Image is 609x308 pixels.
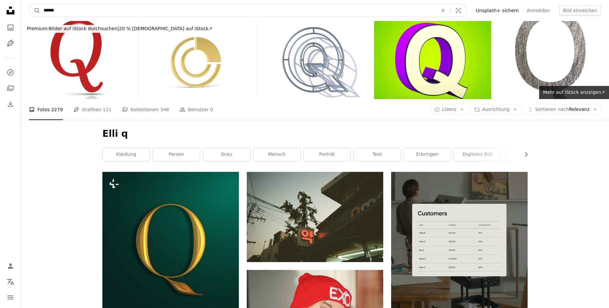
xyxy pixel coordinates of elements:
button: Liste nach rechts verschieben [520,148,528,161]
span: Lizenz [442,107,456,112]
h1: Elli q [102,128,528,140]
a: Porträt [304,148,350,161]
img: glänzenden roten Buchstaben 3D-Sammlung - Q [21,21,138,99]
button: Menü [4,291,17,304]
button: Bild einreichen [559,5,601,16]
button: Unsplash suchen [29,4,40,17]
a: Kollektionen [4,82,17,95]
a: Grafiken [4,37,17,50]
a: ein goldener Buchstabe Q auf grünem Hintergrund [102,237,239,243]
span: Mehr auf iStock anzeigen ↗ [543,90,605,95]
span: 121 [103,106,112,113]
a: Entdecken [4,66,17,79]
button: Sprache [4,275,17,288]
a: Digitales Bild [454,148,501,161]
button: Sortieren nachRelevanz [524,104,601,115]
img: Superhelden-violett und Beige Buchstabe Q Großbuchstaben auf Kalk hintergrund isoliert. [374,21,491,99]
img: Holz Schriftart isoliert auf weiß. [492,21,609,99]
a: Premium-Bilder auf iStock durchsuchen|20 % [DEMOGRAPHIC_DATA] auf iStock↗ [21,21,218,37]
button: Lizenz [430,104,468,115]
button: Visuelle Suche [451,4,466,17]
a: Anmelden [523,5,554,16]
div: 20 % [DEMOGRAPHIC_DATA] auf iStock ↗ [25,25,214,33]
a: Startseite — Unsplash [4,4,17,18]
a: Stoppschild in der Nähe von Green Tree während der Nachtzeit [247,214,383,220]
span: 0 [210,106,213,113]
img: Stoppschild in der Nähe von Green Tree während der Nachtzeit [247,172,383,262]
img: Infografik-Symbol [139,21,256,99]
span: Ausrichtung [482,107,510,112]
a: Unsplash+ sichern [472,5,523,16]
a: Anmelden / Registrieren [4,259,17,273]
a: Mensch [253,148,300,161]
img: Stahldrahtrahmen Schriftart Letter Q 3D [257,21,374,99]
span: Premium-Bilder auf iStock durchsuchen | [27,26,119,31]
button: Ausrichtung [471,104,521,115]
a: Kleidung [103,148,150,161]
a: Person [153,148,200,161]
a: grau [203,148,250,161]
a: Kollektionen 348 [122,99,169,120]
span: 348 [160,106,169,113]
a: Benutzer 0 [179,99,213,120]
a: Grafiken 121 [73,99,112,120]
a: Fotos [4,21,17,34]
a: Bisherige Downloads [4,97,17,111]
span: Relevanz [535,106,590,113]
a: .3d [504,148,551,161]
span: Sortieren nach [535,107,569,112]
a: Text [354,148,401,161]
button: Löschen [436,4,450,17]
a: erbringen [404,148,451,161]
form: Finden Sie Bildmaterial auf der ganzen Webseite [29,4,467,17]
a: Mehr auf iStock anzeigen↗ [539,86,609,99]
